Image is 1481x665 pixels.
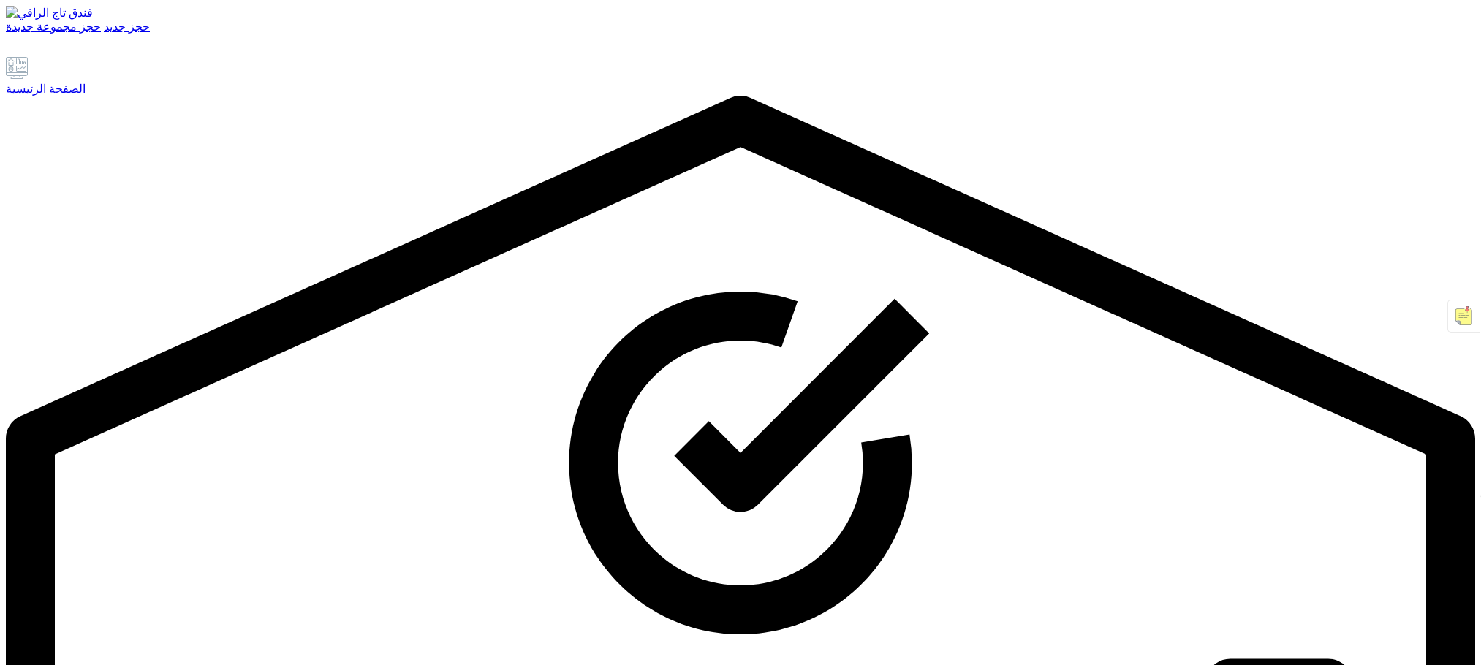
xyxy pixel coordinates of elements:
[6,6,93,20] img: فندق تاج الراقي
[6,20,101,33] a: حجز مجموعة جديدة
[50,44,67,56] a: تعليقات الموظفين
[104,20,150,33] a: حجز جديد
[6,83,86,95] font: الصفحة الرئيسية
[6,44,25,56] a: يدعم
[6,57,1475,96] a: الصفحة الرئيسية
[28,44,47,56] a: إعدادات
[6,6,1475,20] a: فندق تاج الراقي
